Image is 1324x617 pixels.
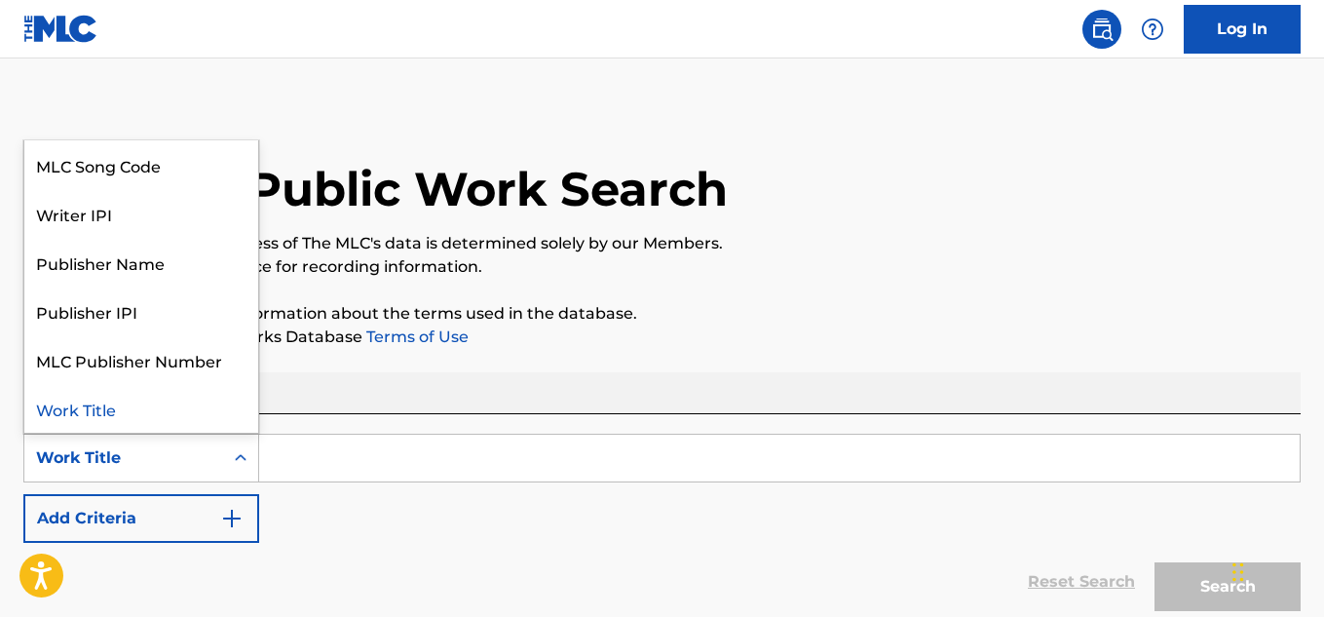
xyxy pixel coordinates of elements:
p: The accuracy and completeness of The MLC's data is determined solely by our Members. [23,232,1301,255]
div: Work Title [36,446,211,470]
h1: The MLC Public Work Search [23,160,728,218]
div: Drag [1232,543,1244,601]
img: 9d2ae6d4665cec9f34b9.svg [220,507,244,530]
p: Please for more information about the terms used in the database. [23,302,1301,326]
div: Publisher IPI [24,287,258,335]
iframe: Chat Widget [1227,523,1324,617]
a: Terms of Use [362,328,469,346]
img: MLC Logo [23,15,98,43]
div: Publisher Name [24,238,258,287]
p: Please review the Musical Works Database [23,326,1301,349]
img: help [1141,18,1164,41]
p: It is not an authoritative source for recording information. [23,255,1301,279]
div: MLC Song Code [24,140,258,189]
div: Work Title [24,384,258,433]
a: Log In [1184,5,1301,54]
div: MLC Publisher Number [24,335,258,384]
a: Public Search [1082,10,1121,49]
img: search [1090,18,1114,41]
div: Writer IPI [24,189,258,238]
div: Help [1133,10,1172,49]
button: Add Criteria [23,494,259,543]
